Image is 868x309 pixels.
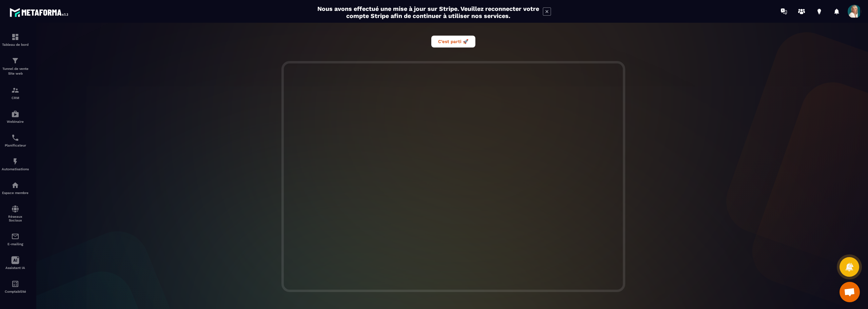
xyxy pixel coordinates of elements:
[11,57,19,65] img: formation
[2,215,29,222] p: Réseaux Sociaux
[2,275,29,298] a: accountantaccountantComptabilité
[11,157,19,166] img: automations
[9,6,71,19] img: logo
[431,38,475,44] a: C’est parti 🚀
[11,134,19,142] img: scheduler
[2,191,29,195] p: Espace membre
[2,66,29,76] p: Tunnel de vente Site web
[2,43,29,46] p: Tableau de bord
[11,33,19,41] img: formation
[2,96,29,100] p: CRM
[2,152,29,176] a: automationsautomationsAutomatisations
[11,280,19,288] img: accountant
[431,36,475,47] button: C’est parti 🚀
[2,105,29,129] a: automationsautomationsWebinaire
[2,81,29,105] a: formationformationCRM
[2,200,29,227] a: social-networksocial-networkRéseaux Sociaux
[2,290,29,293] p: Comptabilité
[2,143,29,147] p: Planificateur
[2,266,29,270] p: Assistant IA
[2,28,29,52] a: formationformationTableau de bord
[2,176,29,200] a: automationsautomationsEspace membre
[11,86,19,94] img: formation
[2,167,29,171] p: Automatisations
[2,227,29,251] a: emailemailE-mailing
[2,242,29,246] p: E-mailing
[840,282,860,302] div: Ouvrir le chat
[11,232,19,240] img: email
[2,251,29,275] a: Assistant IA
[11,110,19,118] img: automations
[11,181,19,189] img: automations
[317,5,539,19] h2: Nous avons effectué une mise à jour sur Stripe. Veuillez reconnecter votre compte Stripe afin de ...
[2,120,29,123] p: Webinaire
[2,129,29,152] a: schedulerschedulerPlanificateur
[2,52,29,81] a: formationformationTunnel de vente Site web
[11,205,19,213] img: social-network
